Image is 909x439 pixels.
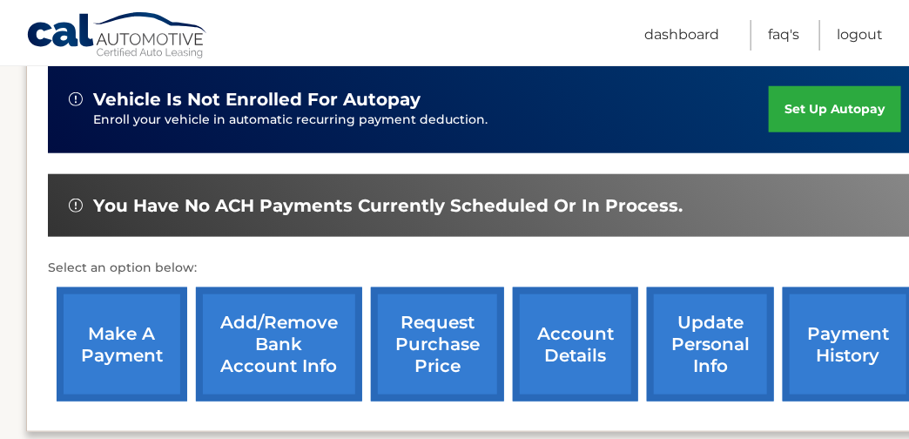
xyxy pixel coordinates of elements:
[837,20,883,51] a: Logout
[93,89,421,111] span: vehicle is not enrolled for autopay
[371,287,504,402] a: request purchase price
[69,92,83,106] img: alert-white.svg
[57,287,187,402] a: make a payment
[768,20,799,51] a: FAQ's
[69,199,83,213] img: alert-white.svg
[196,287,362,402] a: Add/Remove bank account info
[644,20,719,51] a: Dashboard
[26,11,209,62] a: Cal Automotive
[769,86,901,132] a: set up autopay
[647,287,774,402] a: update personal info
[93,111,769,130] p: Enroll your vehicle in automatic recurring payment deduction.
[513,287,638,402] a: account details
[93,195,683,217] span: You have no ACH payments currently scheduled or in process.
